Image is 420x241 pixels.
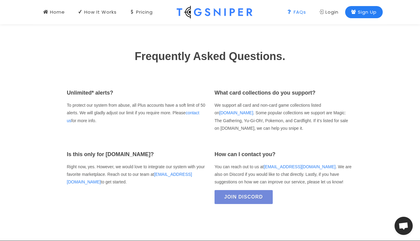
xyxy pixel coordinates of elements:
[345,6,383,18] a: Sign Up
[264,164,335,169] a: [EMAIL_ADDRESS][DOMAIN_NAME]
[43,9,65,15] div: Home
[67,102,206,125] p: To protect our system from abuse, all Plus accounts have a soft limit of 50 alerts. We will gladl...
[129,9,153,15] div: Pricing
[67,89,206,97] h4: Unlimited* alerts?
[319,9,338,15] div: Login
[395,217,413,235] div: Open chat
[215,89,353,97] h4: What card collections do you support?
[224,190,263,204] span: Join Discord
[351,9,377,15] div: Sign Up
[287,9,306,15] div: FAQs
[215,190,273,204] a: Join Discord
[215,163,353,186] p: You can reach out to us at . We are also on Discord if you would like to chat directly. Lastly, i...
[78,9,117,15] div: How It Works
[67,110,199,123] a: contact us
[67,150,206,159] h4: Is this only for [DOMAIN_NAME]?
[219,110,253,115] a: [DOMAIN_NAME]
[67,163,206,186] p: Right now, yes. However, we would love to integrate our system with your favorite marketplace. Re...
[37,48,383,65] h1: Frequently Asked Questions.
[215,102,353,132] p: We support all card and non-card game collections listed on . Some popular collections we support...
[215,150,353,159] h4: How can I contact you?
